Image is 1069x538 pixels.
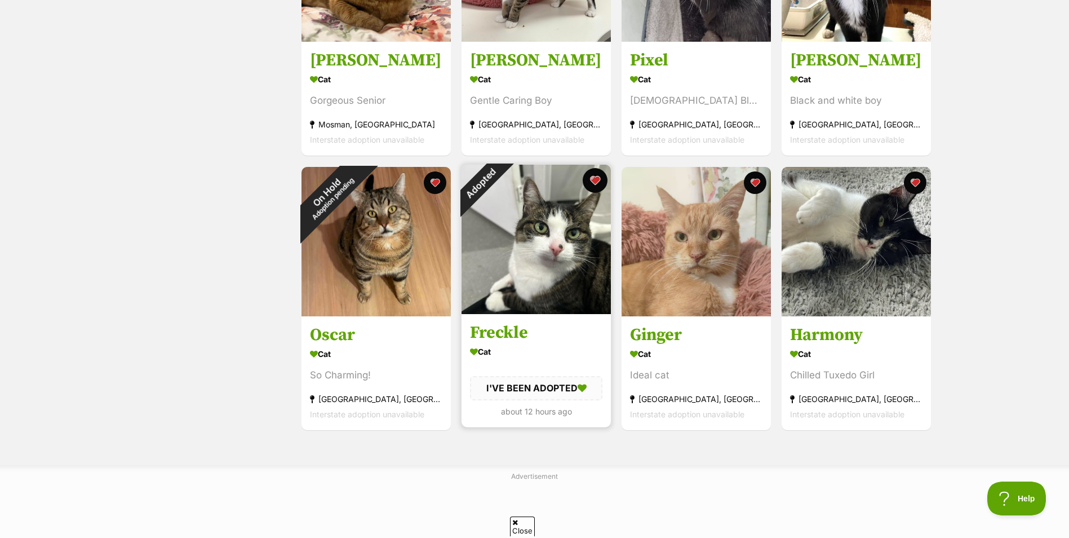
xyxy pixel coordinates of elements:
img: Oscar [301,167,451,316]
div: Black and white boy [790,94,922,109]
a: [PERSON_NAME] Cat Gorgeous Senior Mosman, [GEOGRAPHIC_DATA] Interstate adoption unavailable favou... [301,42,451,156]
h3: [PERSON_NAME] [310,50,442,72]
a: Oscar Cat So Charming! [GEOGRAPHIC_DATA], [GEOGRAPHIC_DATA] Interstate adoption unavailable favou... [301,316,451,430]
div: Ideal cat [630,368,762,383]
button: favourite [583,168,607,193]
span: Close [510,517,535,536]
span: Adoption pending [311,176,356,221]
span: Interstate adoption unavailable [310,135,424,145]
div: [GEOGRAPHIC_DATA], [GEOGRAPHIC_DATA] [310,391,442,407]
div: Chilled Tuxedo Girl [790,368,922,383]
img: Harmony [782,167,931,316]
h3: Oscar [310,324,442,346]
div: Cat [310,72,442,88]
a: [PERSON_NAME] Cat Gentle Caring Boy [GEOGRAPHIC_DATA], [GEOGRAPHIC_DATA] Interstate adoption unav... [462,42,611,156]
button: favourite [904,171,926,194]
a: Ginger Cat Ideal cat [GEOGRAPHIC_DATA], [GEOGRAPHIC_DATA] Interstate adoption unavailable favourite [622,316,771,430]
span: Interstate adoption unavailable [790,409,904,419]
a: Harmony Cat Chilled Tuxedo Girl [GEOGRAPHIC_DATA], [GEOGRAPHIC_DATA] Interstate adoption unavaila... [782,316,931,430]
h3: Freckle [470,322,602,343]
a: Freckle Cat I'VE BEEN ADOPTED about 12 hours ago favourite [462,314,611,427]
div: Cat [470,343,602,360]
a: [PERSON_NAME] Cat Black and white boy [GEOGRAPHIC_DATA], [GEOGRAPHIC_DATA] Interstate adoption un... [782,42,931,156]
div: [GEOGRAPHIC_DATA], [GEOGRAPHIC_DATA] [470,117,602,133]
img: Freckle [462,165,611,314]
h3: Pixel [630,50,762,72]
div: [GEOGRAPHIC_DATA], [GEOGRAPHIC_DATA] [630,117,762,133]
span: Interstate adoption unavailable [470,135,584,145]
div: Cat [310,346,442,362]
div: Cat [790,72,922,88]
h3: [PERSON_NAME] [470,50,602,72]
a: On HoldAdoption pending [301,307,451,319]
div: I'VE BEEN ADOPTED [470,376,602,400]
div: [DEMOGRAPHIC_DATA] Black and White [630,94,762,109]
div: Gentle Caring Boy [470,94,602,109]
div: Adopted [446,150,513,217]
span: Interstate adoption unavailable [790,135,904,145]
div: On Hold [280,145,379,244]
div: Cat [630,72,762,88]
a: Pixel Cat [DEMOGRAPHIC_DATA] Black and White [GEOGRAPHIC_DATA], [GEOGRAPHIC_DATA] Interstate adop... [622,42,771,156]
h3: Harmony [790,324,922,346]
div: Cat [470,72,602,88]
button: favourite [744,171,766,194]
div: [GEOGRAPHIC_DATA], [GEOGRAPHIC_DATA] [630,391,762,407]
h3: Ginger [630,324,762,346]
iframe: Help Scout Beacon - Open [987,482,1046,515]
div: [GEOGRAPHIC_DATA], [GEOGRAPHIC_DATA] [790,391,922,407]
img: Ginger [622,167,771,316]
div: Mosman, [GEOGRAPHIC_DATA] [310,117,442,133]
div: Cat [790,346,922,362]
span: Interstate adoption unavailable [630,135,744,145]
div: So Charming! [310,368,442,383]
div: [GEOGRAPHIC_DATA], [GEOGRAPHIC_DATA] [790,117,922,133]
div: about 12 hours ago [470,403,602,418]
span: Interstate adoption unavailable [310,409,424,419]
button: favourite [424,171,446,194]
span: Interstate adoption unavailable [630,409,744,419]
a: Adopted [462,305,611,316]
div: Gorgeous Senior [310,94,442,109]
div: Cat [630,346,762,362]
h3: [PERSON_NAME] [790,50,922,72]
